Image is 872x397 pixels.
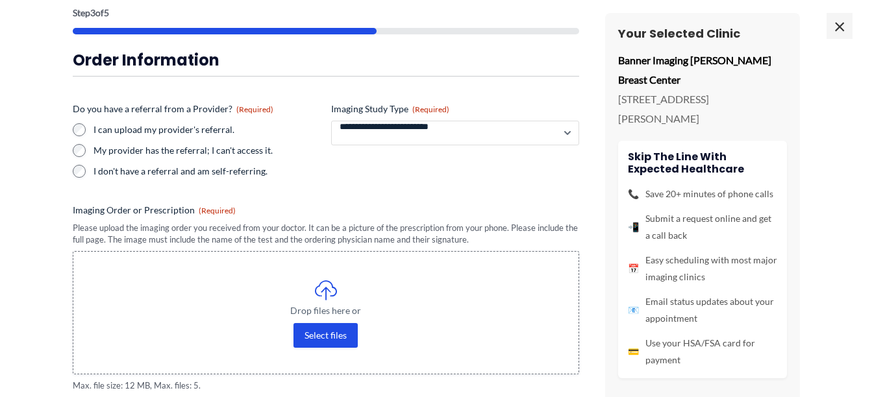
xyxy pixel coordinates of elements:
li: Email status updates about your appointment [628,293,777,327]
span: (Required) [199,206,236,215]
li: Save 20+ minutes of phone calls [628,186,777,202]
span: Max. file size: 12 MB, Max. files: 5. [73,379,579,392]
span: (Required) [236,104,273,114]
button: select files, imaging order or prescription(required) [293,323,358,348]
p: [STREET_ADDRESS][PERSON_NAME] [618,90,787,128]
span: 📞 [628,186,639,202]
span: × [827,13,853,39]
p: Step of [73,8,579,18]
span: 5 [104,7,109,18]
span: 📅 [628,260,639,277]
span: 📲 [628,219,639,235]
span: 3 [90,7,95,18]
li: Use your HSA/FSA card for payment [628,335,777,368]
h3: Order Information [73,50,579,70]
span: Drop files here or [99,306,553,315]
span: 📧 [628,302,639,319]
legend: Do you have a referral from a Provider? [73,102,273,115]
h4: Skip the line with Expected Healthcare [628,150,777,175]
label: Imaging Order or Prescription [73,204,579,217]
p: Banner Imaging [PERSON_NAME] Breast Center [618,51,787,89]
div: Please upload the imaging order you received from your doctor. It can be a picture of the prescri... [73,222,579,246]
label: I can upload my provider's referral. [93,123,321,136]
span: 💳 [628,343,639,360]
li: Easy scheduling with most major imaging clinics [628,252,777,285]
label: Imaging Study Type [331,102,579,115]
li: Submit a request online and get a call back [628,210,777,244]
label: My provider has the referral; I can't access it. [93,144,321,157]
h3: Your Selected Clinic [618,26,787,41]
label: I don't have a referral and am self-referring. [93,165,321,178]
span: (Required) [412,104,449,114]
